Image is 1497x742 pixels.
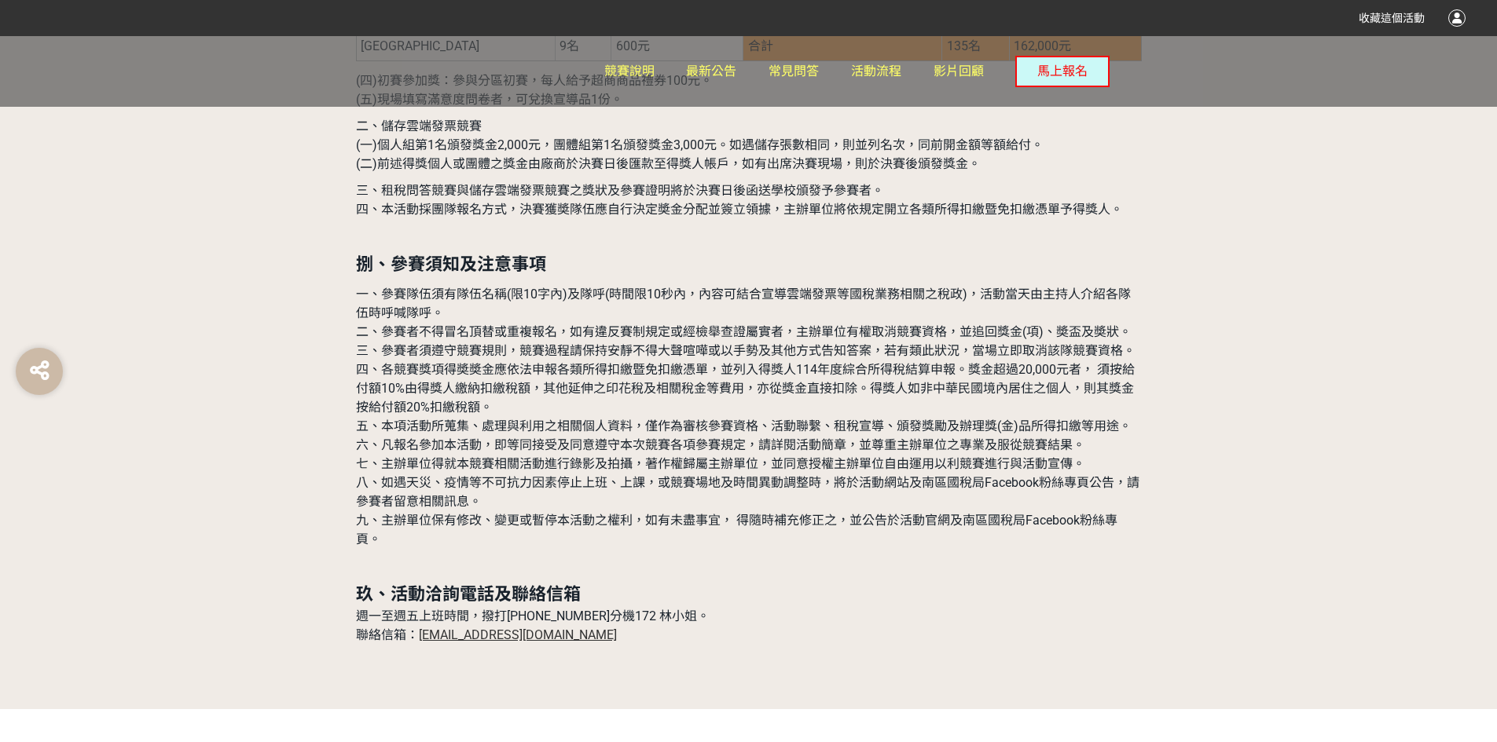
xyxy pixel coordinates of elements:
[356,119,482,133] span: 二、儲存雲端發票競賽
[356,287,1131,320] span: 一、參賽隊伍須有隊伍名稱(限10字內)及隊呼(時間限10秒內，內容可結合宣導雲端發票等國稅業務相關之稅政)，活動當天由主持人介紹各隊伍時呼喊隊呼。
[934,64,984,79] span: 影片回顧
[356,362,1135,415] span: 四、各競賽獎項得奬奬金應依法申報各類所得扣繳暨免扣繳憑單，並列入得獎人114年度綜合所得稅結算申報。獎金超過20,000元者， 須按給付額10%由得獎人繳納扣繳稅額，其他延伸之印花稅及相關稅金等...
[769,36,819,107] a: 常見問答
[356,609,710,623] span: 週一至週五上班時間，撥打[PHONE_NUMBER]分機172 林小姐。
[851,64,901,79] span: 活動流程
[604,64,655,79] span: 競賽說明
[356,183,884,198] span: 三、租稅問答競賽與儲存雲端發票競賽之獎狀及參賽證明將於決賽日後函送學校頒發予參賽者。
[1359,12,1425,24] span: 收藏這個活動
[419,627,617,642] a: [EMAIL_ADDRESS][DOMAIN_NAME]
[356,437,1085,452] span: 六、凡報名參加本活動，即等同接受及同意遵守本次競賽各項參賽規定，請詳閱活動簡章，並尊重主辦單位之專業及服從競賽結果。
[1037,64,1088,79] span: 馬上報名
[356,475,1139,509] span: 八、如遇天災、疫情等不可抗力因素停止上班、上課，或競賽場地及時間異動調整時，將於活動網站及南區國稅局Facebook粉絲專頁公告，請參賽者留意相關訊息。
[356,513,1117,546] span: 九、主辦單位保有修改、變更或暫停本活動之權利，如有未盡事宜， 得隨時補充修正之，並公告於活動官網及南區國稅局Facebook粉絲專頁。
[356,627,617,642] span: 聯絡信箱：
[356,343,1136,358] span: 三、參賽者須遵守競賽規則，競賽過程請保持安靜不得大聲喧嘩或以手勢及其他方式告知答案，若有類此狀況，當場立即取消該隊競賽資格。
[356,254,546,274] strong: 捌、參賽須知及注意事項
[686,36,736,107] a: 最新公告
[686,64,736,79] span: 最新公告
[934,36,984,107] a: 影片回顧
[356,584,581,604] strong: 玖、活動洽詢電話及聯絡信箱
[356,137,1044,152] span: (一)個人組第1名頒發獎金2,000元，團體組第1名頒發獎金3,000元。如遇儲存張數相同，則並列名次，同前開金額等額給付。
[851,36,901,107] a: 活動流程
[356,156,981,171] span: (二)前述得獎個人或團體之獎金由廠商於決賽日後匯款至得獎人帳戶，如有出席決賽現場，則於決賽後頒發獎金。
[356,456,1085,471] span: 七、主辦單位得就本競賽相關活動進行錄影及拍攝，著作權歸屬主辦單位，並同意授權主辦單位自由運用以利競賽進行與活動宣傳。
[769,64,819,79] span: 常見問答
[356,419,1132,433] span: 五、本項活動所蒐集、處理與利用之相關個人資料，僅作為審核參賽資格、活動聯繫、租稅宣導、頒發獎勵及辦理獎(金)品所得扣繳等用途。
[604,36,655,107] a: 競賽說明
[356,202,1123,217] span: 四、本活動採團隊報名方式，決賽獲奬隊伍應自行決定奬金分配並簽立領據，主辦單位將依規定開立各類所得扣繳暨免扣繳憑單予得獎人。
[356,324,1132,339] span: 二、參賽者不得冒名頂替或重複報名，如有違反賽制規定或經檢舉查證屬實者，主辦單位有權取消競賽資格，並追回獎金(項)、奬盃及奬狀。
[1015,56,1110,87] button: 馬上報名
